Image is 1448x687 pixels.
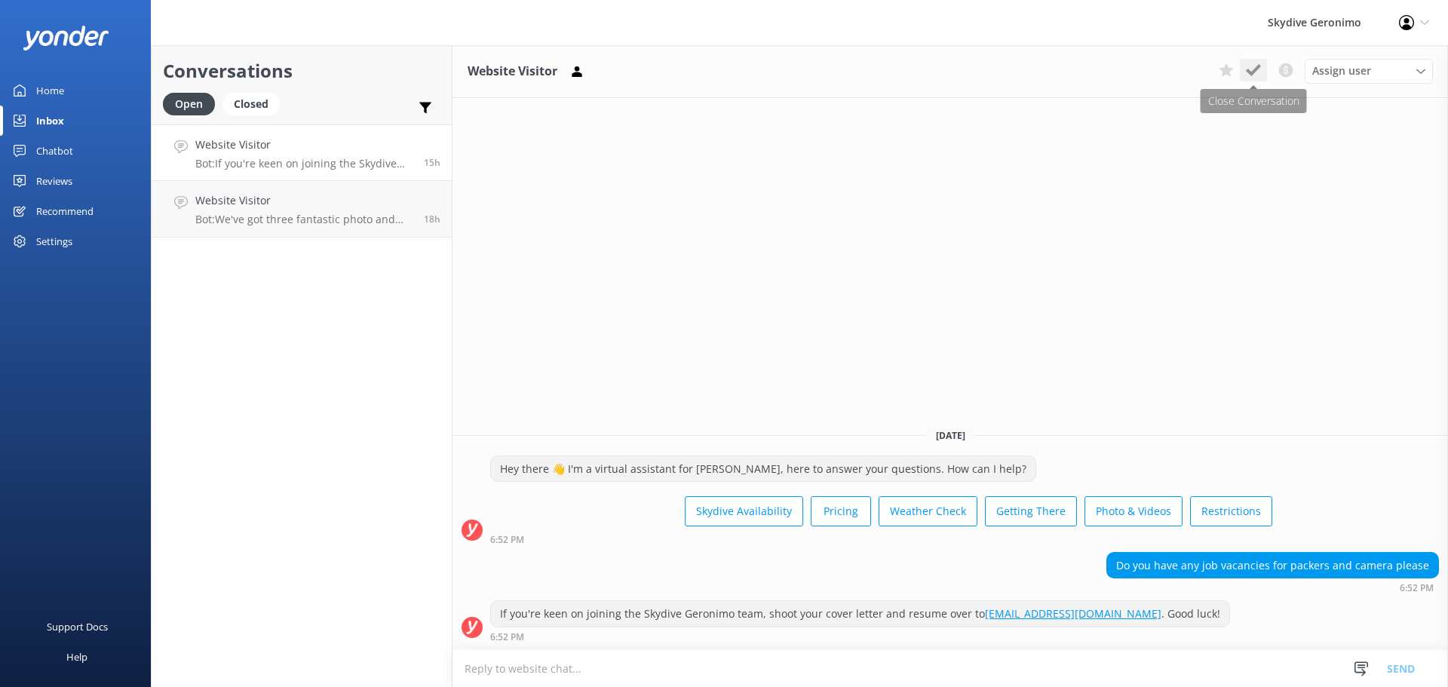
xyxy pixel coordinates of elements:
[163,57,440,85] h2: Conversations
[152,181,452,238] a: Website VisitorBot:We've got three fantastic photo and video packages to capture your skydive adv...
[195,213,413,226] p: Bot: We've got three fantastic photo and video packages to capture your skydive adventure: - **Ha...
[195,157,413,170] p: Bot: If you're keen on joining the Skydive Geronimo team, shoot your cover letter and resume over...
[195,192,413,209] h4: Website Visitor
[491,456,1035,482] div: Hey there 👋 I'm a virtual assistant for [PERSON_NAME], here to answer your questions. How can I h...
[36,136,73,166] div: Chatbot
[468,62,557,81] h3: Website Visitor
[1107,553,1438,578] div: Do you have any job vacancies for packers and camera please
[36,106,64,136] div: Inbox
[424,213,440,225] span: Oct 04 2025 03:54pm (UTC +08:00) Australia/Perth
[1400,584,1434,593] strong: 6:52 PM
[36,226,72,256] div: Settings
[490,631,1230,642] div: Oct 04 2025 06:52pm (UTC +08:00) Australia/Perth
[927,429,974,442] span: [DATE]
[424,156,440,169] span: Oct 04 2025 06:52pm (UTC +08:00) Australia/Perth
[490,534,1272,544] div: Oct 04 2025 06:52pm (UTC +08:00) Australia/Perth
[490,535,524,544] strong: 6:52 PM
[163,95,222,112] a: Open
[1305,59,1433,83] div: Assign User
[222,93,280,115] div: Closed
[879,496,977,526] button: Weather Check
[1190,496,1272,526] button: Restrictions
[985,496,1077,526] button: Getting There
[1084,496,1183,526] button: Photo & Videos
[811,496,871,526] button: Pricing
[36,75,64,106] div: Home
[195,136,413,153] h4: Website Visitor
[1106,582,1439,593] div: Oct 04 2025 06:52pm (UTC +08:00) Australia/Perth
[985,606,1161,621] a: [EMAIL_ADDRESS][DOMAIN_NAME]
[36,196,94,226] div: Recommend
[66,642,87,672] div: Help
[222,95,287,112] a: Closed
[163,93,215,115] div: Open
[152,124,452,181] a: Website VisitorBot:If you're keen on joining the Skydive Geronimo team, shoot your cover letter a...
[685,496,803,526] button: Skydive Availability
[47,612,108,642] div: Support Docs
[491,601,1229,627] div: If you're keen on joining the Skydive Geronimo team, shoot your cover letter and resume over to ....
[490,633,524,642] strong: 6:52 PM
[1312,63,1371,79] span: Assign user
[36,166,72,196] div: Reviews
[23,26,109,51] img: yonder-white-logo.png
